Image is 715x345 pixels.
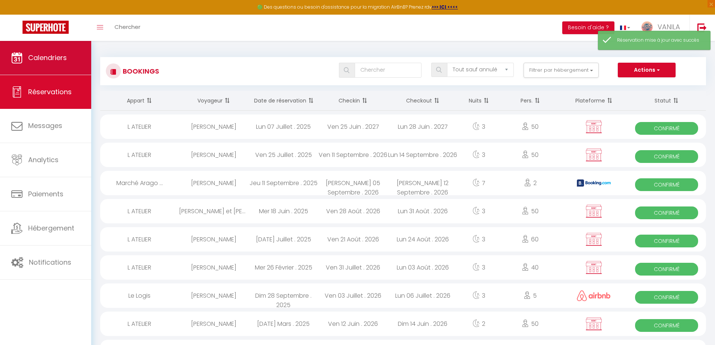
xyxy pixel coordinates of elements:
th: Sort by channel [561,91,628,111]
th: Sort by checkout [388,91,458,111]
th: Sort by booking date [248,91,318,111]
th: Sort by status [627,91,706,111]
th: Sort by people [500,91,560,111]
span: Calendriers [28,53,67,62]
button: Besoin d'aide ? [562,21,614,34]
a: >>> ICI <<<< [432,4,458,10]
span: Chercher [114,23,140,31]
h3: Bookings [121,63,159,80]
th: Sort by rentals [100,91,179,111]
span: Paiements [28,189,63,199]
a: Chercher [109,15,146,41]
span: Messages [28,121,62,130]
input: Chercher [355,63,421,78]
span: Notifications [29,258,71,267]
span: VANILA [658,22,680,32]
button: Actions [618,63,676,78]
th: Sort by nights [458,91,500,111]
button: Filtrer par hébergement [524,63,599,78]
a: ... VANILA [636,15,689,41]
img: ... [641,21,653,33]
div: Réservation mise à jour avec succès [617,37,703,44]
span: Réservations [28,87,72,96]
th: Sort by guest [179,91,249,111]
img: Super Booking [23,21,69,34]
img: logout [697,23,707,32]
th: Sort by checkin [318,91,388,111]
span: Hébergement [28,223,74,233]
span: Analytics [28,155,59,164]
